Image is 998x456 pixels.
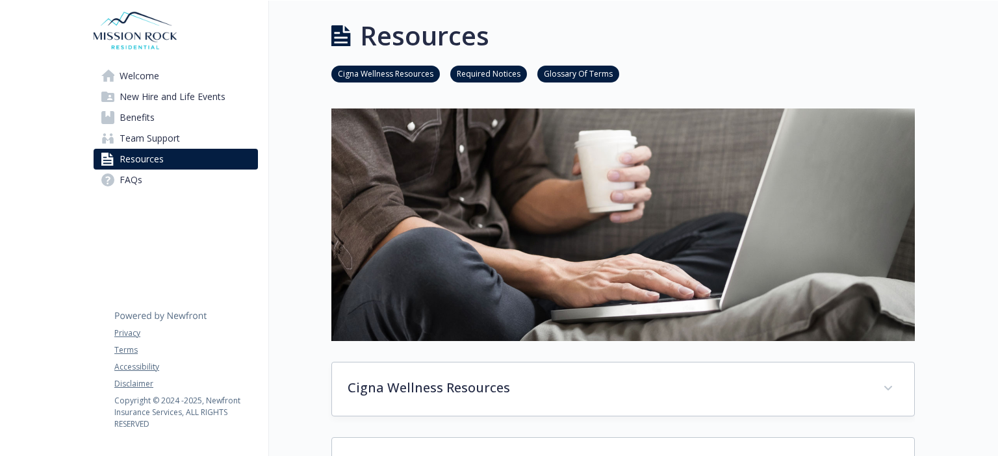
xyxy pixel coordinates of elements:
a: FAQs [94,170,258,190]
a: New Hire and Life Events [94,86,258,107]
a: Welcome [94,66,258,86]
a: Accessibility [114,361,257,373]
div: Cigna Wellness Resources [332,362,914,416]
a: Required Notices [450,67,527,79]
a: Resources [94,149,258,170]
span: Team Support [120,128,180,149]
a: Team Support [94,128,258,149]
a: Terms [114,344,257,356]
p: Cigna Wellness Resources [348,378,867,398]
a: Privacy [114,327,257,339]
span: New Hire and Life Events [120,86,225,107]
img: resources page banner [331,108,915,341]
a: Glossary Of Terms [537,67,619,79]
a: Cigna Wellness Resources [331,67,440,79]
h1: Resources [360,16,489,55]
a: Benefits [94,107,258,128]
p: Copyright © 2024 - 2025 , Newfront Insurance Services, ALL RIGHTS RESERVED [114,395,257,430]
span: Benefits [120,107,155,128]
span: Welcome [120,66,159,86]
a: Disclaimer [114,378,257,390]
span: FAQs [120,170,142,190]
span: Resources [120,149,164,170]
